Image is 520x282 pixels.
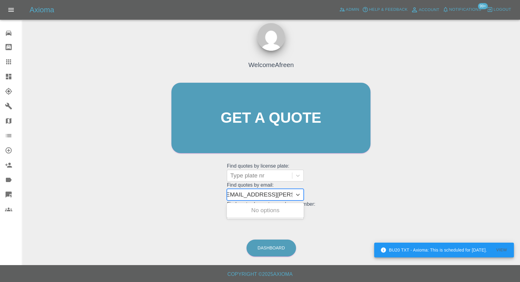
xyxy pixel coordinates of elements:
[380,244,487,256] div: BU20 TXT - Axioma: This is scheduled for [DATE].
[5,270,515,279] h6: Copyright © 2025 Axioma
[369,6,407,13] span: Help & Feedback
[227,204,304,216] div: No options
[346,6,359,13] span: Admin
[227,182,315,201] grid: Find quotes by email:
[227,201,315,220] grid: Find quotes by customer phone number:
[419,6,439,14] span: Account
[492,245,511,255] button: View
[494,6,511,13] span: Logout
[4,2,18,17] button: Open drawer
[449,6,481,13] span: Notifications
[478,3,488,9] span: 99+
[361,5,409,14] button: Help & Feedback
[257,23,285,51] img: ...
[441,5,483,14] button: Notifications
[338,5,361,14] a: Admin
[227,163,315,181] grid: Find quotes by license plate:
[171,83,370,153] a: Get a quote
[246,240,296,256] a: Dashboard
[485,5,513,14] button: Logout
[409,5,441,15] a: Account
[30,5,54,15] h5: Axioma
[248,60,294,70] h4: Welcome Afreen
